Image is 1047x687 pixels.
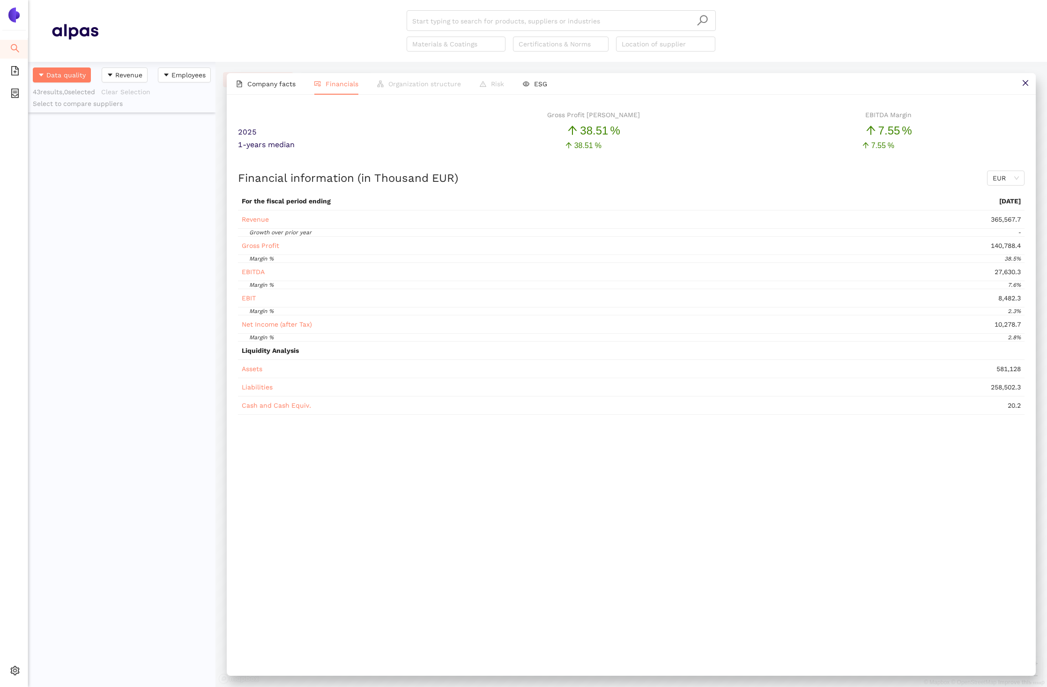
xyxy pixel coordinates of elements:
span: ESG [534,80,547,88]
span: Margin % [249,334,274,341]
span: % [595,140,601,151]
span: Margin % [249,255,274,262]
div: EBITDA Margin [865,110,912,120]
span: arrow-up [565,142,572,149]
span: .51 [582,142,593,149]
span: Margin % [249,282,274,288]
span: EBIT [242,294,256,302]
span: Growth over prior year [249,229,312,236]
span: Company facts [247,80,296,88]
span: EUR [993,171,1019,185]
span: 38 [580,124,593,137]
span: 258,502.3 [991,383,1021,391]
span: search [697,15,708,26]
span: 2.3% [1008,308,1021,314]
span: Organization structure [388,80,461,88]
img: Logo [7,7,22,22]
span: apartment [377,81,384,87]
span: arrow-up [865,125,876,136]
h2: Financial information (in Thousand EUR) [238,171,458,187]
span: 20.2 [1008,402,1021,409]
span: 581,128 [996,365,1021,373]
button: Clear Selection [101,84,156,99]
span: 8,482.3 [998,294,1021,302]
span: 7.6% [1008,282,1021,288]
span: % [902,122,912,140]
img: Homepage [52,20,98,43]
span: search [10,40,20,59]
span: file-add [10,63,20,82]
span: eye [523,81,529,87]
span: 38 [574,142,583,149]
span: Net Income (after Tax) [242,321,312,328]
span: 2.8% [1008,334,1021,341]
span: % [888,140,894,151]
span: caret-down [38,72,45,79]
span: 365,567.7 [991,216,1021,223]
div: 1-years median [238,140,435,152]
span: 7 [878,124,884,137]
span: .55 [876,142,886,149]
button: caret-downData quality [33,67,91,82]
span: setting [10,663,20,681]
span: % [610,122,620,140]
span: Liabilities [242,383,273,391]
span: 10,278.7 [995,321,1021,328]
span: caret-down [163,72,170,79]
span: Risk [491,80,504,88]
span: Liquidity Analysis [242,347,299,354]
span: 43 results, 0 selected [33,88,95,96]
button: caret-downEmployees [158,67,211,82]
span: close [1022,79,1029,87]
span: 27,630.3 [995,268,1021,276]
span: Revenue [115,70,142,80]
span: arrow-up [862,142,869,149]
span: Assets [242,365,262,373]
div: Select to compare suppliers [33,99,211,109]
span: Margin % [249,308,274,314]
span: arrow-up [567,125,578,136]
span: .55 [884,124,900,137]
div: 2025 [238,110,435,140]
span: Revenue [242,216,269,223]
span: Financials [326,80,358,88]
span: fund-view [314,81,321,87]
span: Cash and Cash Equiv. [242,402,311,409]
span: 140,788.4 [991,242,1021,249]
span: warning [480,81,486,87]
span: container [10,85,20,104]
span: EBITDA [242,268,265,276]
span: file-text [236,81,243,87]
span: 7 [871,142,876,149]
span: 38.5% [1004,255,1021,262]
button: close [1015,73,1036,94]
button: caret-downRevenue [102,67,148,82]
div: Gross Profit [PERSON_NAME] [547,110,640,120]
span: [DATE] [999,197,1021,205]
span: - [1018,229,1021,236]
span: caret-down [107,72,113,79]
span: For the fiscal period ending [242,197,331,205]
span: Data quality [46,70,86,80]
span: Gross Profit [242,242,279,249]
span: .51 [593,124,608,137]
span: Employees [171,70,206,80]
